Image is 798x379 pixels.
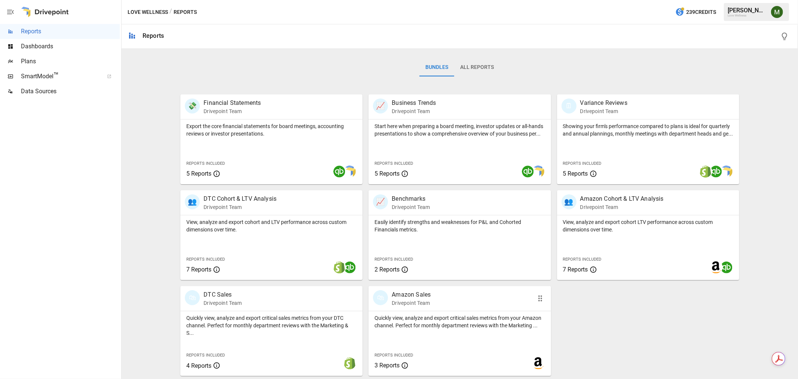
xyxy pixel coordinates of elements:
[562,194,577,209] div: 👥
[392,299,431,307] p: Drivepoint Team
[374,161,413,166] span: Reports Included
[454,58,500,76] button: All Reports
[344,261,356,273] img: quickbooks
[374,353,413,358] span: Reports Included
[344,357,356,369] img: shopify
[169,7,172,17] div: /
[186,353,225,358] span: Reports Included
[522,166,534,178] img: quickbooks
[580,107,627,115] p: Drivepoint Team
[700,166,712,178] img: shopify
[186,257,225,262] span: Reports Included
[128,7,168,17] button: Love Wellness
[580,194,664,203] p: Amazon Cohort & LTV Analysis
[374,266,400,273] span: 2 Reports
[344,166,356,178] img: smart model
[392,98,436,107] p: Business Trends
[532,357,544,369] img: amazon
[374,257,413,262] span: Reports Included
[186,314,357,337] p: Quickly view, analyze and export critical sales metrics from your DTC channel. Perfect for monthl...
[373,98,388,113] div: 📈
[721,261,733,273] img: quickbooks
[186,266,211,273] span: 7 Reports
[53,71,59,80] span: ™
[392,203,430,211] p: Drivepoint Team
[721,166,733,178] img: smart model
[563,122,733,137] p: Showing your firm's performance compared to plans is ideal for quarterly and annual plannings, mo...
[562,98,577,113] div: 🗓
[392,194,430,203] p: Benchmarks
[672,5,719,19] button: 239Credits
[185,98,200,113] div: 💸
[204,98,261,107] p: Financial Statements
[563,257,602,262] span: Reports Included
[186,161,225,166] span: Reports Included
[204,203,276,211] p: Drivepoint Team
[563,161,602,166] span: Reports Included
[532,166,544,178] img: smart model
[580,203,664,211] p: Drivepoint Team
[374,122,545,137] p: Start here when preparing a board meeting, investor updates or all-hands presentations to show a ...
[185,290,200,305] div: 🛍
[563,218,733,233] p: View, analyze and export cohort LTV performance across custom dimensions over time.
[186,122,357,137] p: Export the core financial statements for board meetings, accounting reviews or investor presentat...
[204,194,276,203] p: DTC Cohort & LTV Analysis
[333,261,345,273] img: shopify
[21,27,120,36] span: Reports
[392,107,436,115] p: Drivepoint Team
[374,170,400,177] span: 5 Reports
[580,98,627,107] p: Variance Reviews
[563,266,588,273] span: 7 Reports
[143,32,164,39] div: Reports
[373,194,388,209] div: 📈
[771,6,783,18] img: Meredith Lacasse
[186,362,211,369] span: 4 Reports
[373,290,388,305] div: 🛍
[186,218,357,233] p: View, analyze and export cohort and LTV performance across custom dimensions over time.
[728,7,767,14] div: [PERSON_NAME]
[333,166,345,178] img: quickbooks
[728,14,767,17] div: Love Wellness
[204,299,242,307] p: Drivepoint Team
[374,314,545,329] p: Quickly view, analyze and export critical sales metrics from your Amazon channel. Perfect for mon...
[204,290,242,299] p: DTC Sales
[21,72,99,81] span: SmartModel
[185,194,200,209] div: 👥
[392,290,431,299] p: Amazon Sales
[686,7,716,17] span: 239 Credits
[21,87,120,96] span: Data Sources
[563,170,588,177] span: 5 Reports
[21,42,120,51] span: Dashboards
[204,107,261,115] p: Drivepoint Team
[710,166,722,178] img: quickbooks
[710,261,722,273] img: amazon
[374,218,545,233] p: Easily identify strengths and weaknesses for P&L and Cohorted Financials metrics.
[374,362,400,369] span: 3 Reports
[419,58,454,76] button: Bundles
[186,170,211,177] span: 5 Reports
[767,1,788,22] button: Meredith Lacasse
[21,57,120,66] span: Plans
